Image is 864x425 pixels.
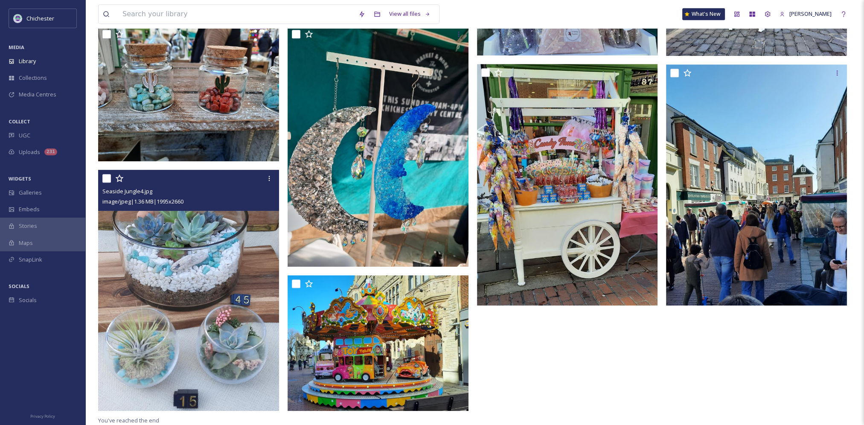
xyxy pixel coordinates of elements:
[19,239,33,247] span: Maps
[14,14,22,23] img: Logo_of_Chichester_District_Council.png
[19,296,37,304] span: Socials
[288,26,468,267] img: Craft Half Moon.jpg
[682,8,725,20] a: What's New
[118,5,354,23] input: Search your library
[9,175,31,182] span: WIDGETS
[9,283,29,289] span: SOCIALS
[19,148,40,156] span: Uploads
[98,170,279,411] img: Seaside Jungle4.jpg
[98,416,159,424] span: You've reached the end
[44,148,57,155] div: 231
[19,90,56,99] span: Media Centres
[19,222,37,230] span: Stories
[9,118,30,125] span: COLLECT
[102,198,183,205] span: image/jpeg | 1.36 MB | 1995 x 2660
[26,15,54,22] span: Chichester
[666,64,847,306] img: North Street.jpg
[288,275,468,411] img: roundabout.jpg
[102,187,152,195] span: Seaside Jungle4.jpg
[30,410,55,421] a: Privacy Policy
[9,44,24,50] span: MEDIA
[385,6,435,22] a: View all files
[19,74,47,82] span: Collections
[789,10,832,17] span: [PERSON_NAME]
[19,205,40,213] span: Embeds
[30,413,55,419] span: Privacy Policy
[19,57,36,65] span: Library
[98,26,279,161] img: Seaside Jungle2.jpg
[19,131,30,140] span: UGC
[19,189,42,197] span: Galleries
[19,256,42,264] span: SnapLink
[477,64,658,305] img: sweets.jpg
[775,6,836,22] a: [PERSON_NAME]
